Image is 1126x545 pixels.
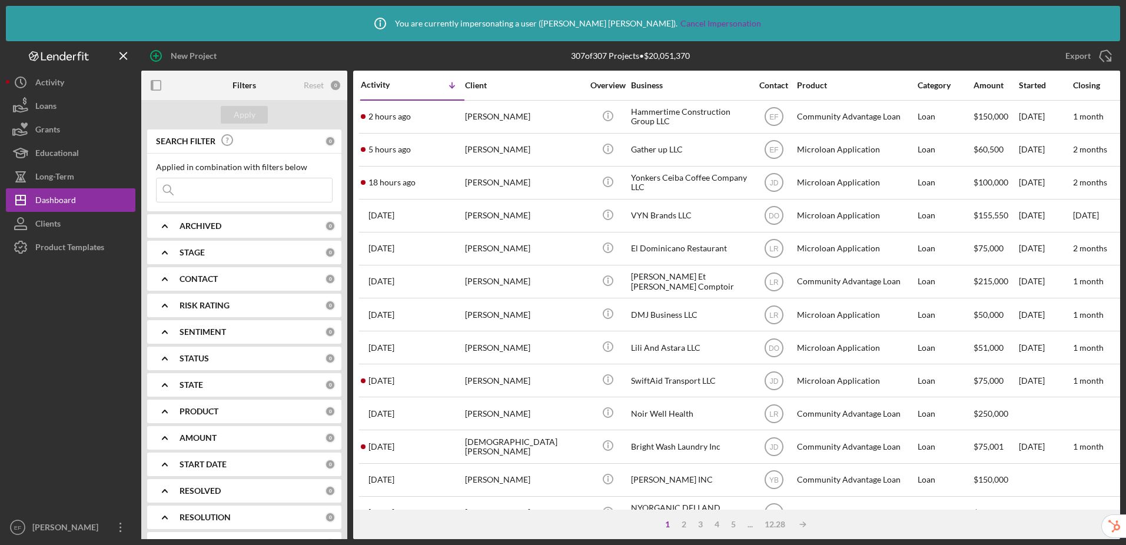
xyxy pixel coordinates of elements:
[6,71,135,94] button: Activity
[368,376,394,386] time: 2025-08-14 22:11
[29,516,106,542] div: [PERSON_NAME]
[35,94,57,121] div: Loans
[769,443,778,451] text: JD
[631,266,749,297] div: [PERSON_NAME] Et [PERSON_NAME] Comptoir
[631,497,749,529] div: NYORGANIC DELI AND GROCERY 1 INC
[1073,310,1104,320] time: 1 month
[180,460,227,469] b: START DATE
[368,277,394,286] time: 2025-08-15 17:58
[769,377,778,385] text: JD
[465,101,583,132] div: [PERSON_NAME]
[918,167,972,198] div: Loan
[325,300,336,311] div: 0
[797,497,915,529] div: Microloan Application
[180,486,221,496] b: RESOLVED
[180,380,203,390] b: STATE
[769,311,779,319] text: LR
[232,81,256,90] b: Filters
[465,464,583,496] div: [PERSON_NAME]
[797,134,915,165] div: Microloan Application
[1019,167,1072,198] div: [DATE]
[6,235,135,259] button: Product Templates
[918,464,972,496] div: Loan
[366,9,761,38] div: You are currently impersonating a user ( [PERSON_NAME] [PERSON_NAME] ).
[1073,441,1104,451] time: 1 month
[180,327,226,337] b: SENTIMENT
[1019,200,1072,231] div: [DATE]
[631,167,749,198] div: Yonkers Ceiba Coffee Company LLC
[325,221,336,231] div: 0
[631,233,749,264] div: El Dominicano Restaurant
[692,520,709,529] div: 3
[180,407,218,416] b: PRODUCT
[918,497,972,529] div: Loan
[631,200,749,231] div: VYN Brands LLC
[1073,210,1099,220] time: [DATE]
[769,344,779,352] text: DO
[35,212,61,238] div: Clients
[361,80,413,89] div: Activity
[769,410,779,418] text: LR
[465,299,583,330] div: [PERSON_NAME]
[797,81,915,90] div: Product
[918,101,972,132] div: Loan
[631,431,749,462] div: Bright Wash Laundry Inc
[6,94,135,118] a: Loans
[1073,343,1104,353] time: 1 month
[974,266,1018,297] div: $215,000
[6,516,135,539] button: EF[PERSON_NAME]
[35,118,60,144] div: Grants
[797,431,915,462] div: Community Advantage Loan
[330,79,341,91] div: 0
[1073,276,1104,286] time: 1 month
[465,431,583,462] div: [DEMOGRAPHIC_DATA][PERSON_NAME]
[974,299,1018,330] div: $50,000
[35,188,76,215] div: Dashboard
[465,200,583,231] div: [PERSON_NAME]
[1019,431,1072,462] div: [DATE]
[325,512,336,523] div: 0
[156,162,333,172] div: Applied in combination with filters below
[325,406,336,417] div: 0
[769,278,779,286] text: LR
[325,247,336,258] div: 0
[631,101,749,132] div: Hammertime Construction Group LLC
[1019,266,1072,297] div: [DATE]
[6,118,135,141] button: Grants
[759,520,791,529] div: 12.28
[1019,233,1072,264] div: [DATE]
[6,188,135,212] button: Dashboard
[974,134,1018,165] div: $60,500
[368,211,394,220] time: 2025-08-16 21:03
[769,113,778,121] text: EF
[1019,101,1072,132] div: [DATE]
[368,112,411,121] time: 2025-08-18 14:44
[368,244,394,253] time: 2025-08-16 20:47
[918,365,972,396] div: Loan
[631,398,749,429] div: Noir Well Health
[156,137,215,146] b: SEARCH FILTER
[465,233,583,264] div: [PERSON_NAME]
[974,200,1018,231] div: $155,550
[974,497,1018,529] div: $75,000
[35,235,104,262] div: Product Templates
[465,332,583,363] div: [PERSON_NAME]
[918,398,972,429] div: Loan
[974,431,1018,462] div: $75,001
[368,145,411,154] time: 2025-08-18 11:52
[918,81,972,90] div: Category
[1073,177,1107,187] time: 2 months
[368,178,416,187] time: 2025-08-17 22:46
[797,464,915,496] div: Community Advantage Loan
[368,310,394,320] time: 2025-08-15 13:18
[631,81,749,90] div: Business
[368,508,394,517] time: 2025-08-14 14:46
[325,459,336,470] div: 0
[769,476,778,484] text: YB
[180,274,218,284] b: CONTACT
[1065,44,1091,68] div: Export
[797,167,915,198] div: Microloan Application
[6,141,135,165] button: Educational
